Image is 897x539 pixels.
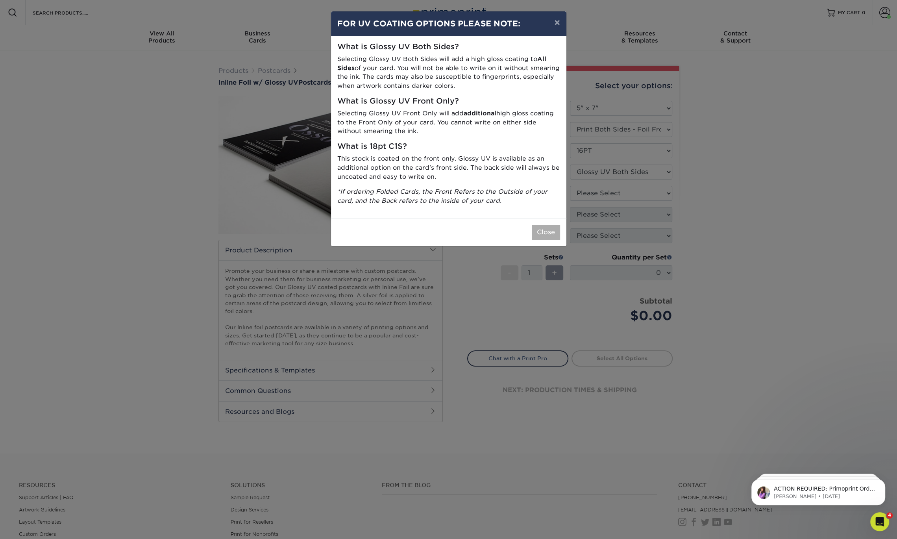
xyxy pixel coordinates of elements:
[337,188,547,204] i: *If ordering Folded Cards, the Front Refers to the Outside of your card, and the Back refers to t...
[548,11,566,33] button: ×
[337,109,560,136] p: Selecting Glossy UV Front Only will add high gloss coating to the Front Only of your card. You ca...
[337,142,560,151] h5: What is 18pt C1S?
[34,30,136,37] p: Message from Erica, sent 2w ago
[337,55,546,72] strong: All Sides
[740,463,897,518] iframe: Intercom notifications message
[337,97,560,106] h5: What is Glossy UV Front Only?
[464,109,496,117] strong: additional
[34,23,135,256] span: ACTION REQUIRED: Primoprint Order 25922-33972-33624 Thank you for placing your print order with P...
[337,154,560,181] p: This stock is coated on the front only. Glossy UV is available as an additional option on the car...
[870,512,889,531] iframe: Intercom live chat
[337,43,560,52] h5: What is Glossy UV Both Sides?
[337,18,560,30] h4: FOR UV COATING OPTIONS PLEASE NOTE:
[532,225,560,240] button: Close
[886,512,893,519] span: 4
[337,55,560,91] p: Selecting Glossy UV Both Sides will add a high gloss coating to of your card. You will not be abl...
